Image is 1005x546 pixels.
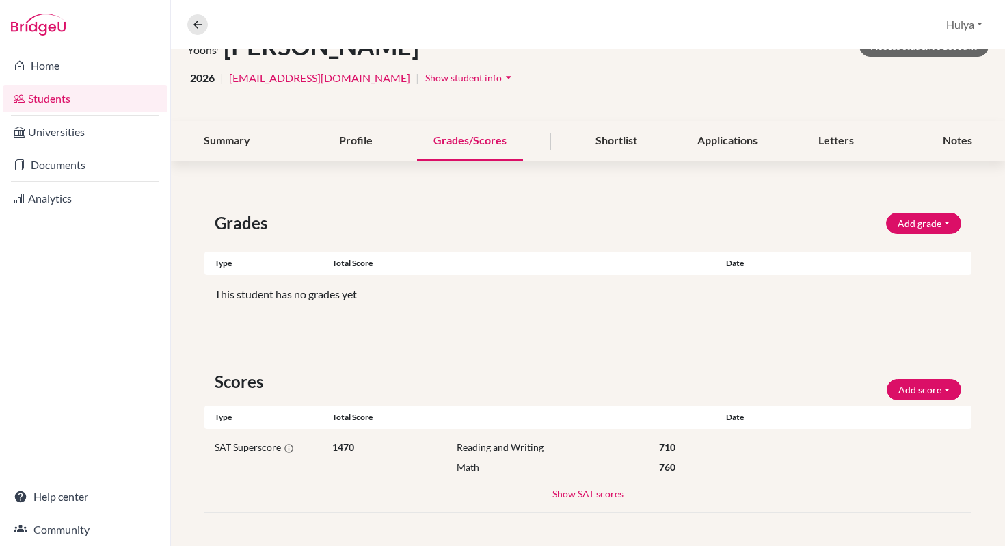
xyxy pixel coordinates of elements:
[11,14,66,36] img: Bridge-U
[446,440,649,454] div: Reading and Writing
[446,460,649,474] div: Math
[332,440,457,474] div: 1470
[3,151,167,179] a: Documents
[190,70,215,86] span: 2026
[3,52,167,79] a: Home
[229,70,410,86] a: [EMAIL_ADDRESS][DOMAIN_NAME]
[3,185,167,212] a: Analytics
[502,70,515,84] i: arrow_drop_down
[3,118,167,146] a: Universities
[215,211,273,235] span: Grades
[926,121,989,161] div: Notes
[716,411,844,424] div: Date
[332,257,716,270] div: Total score
[215,286,961,302] p: This student has no grades yet
[417,121,523,161] div: Grades/Scores
[220,70,224,86] span: |
[940,12,989,38] button: Hulya
[886,213,961,234] button: Add grade
[3,483,167,510] a: Help center
[215,369,269,394] span: Scores
[681,121,774,161] div: Applications
[716,257,908,270] div: Date
[3,85,167,112] a: Students
[425,72,502,83] span: Show student info
[332,411,716,424] div: Total score
[802,121,870,161] div: Letters
[579,121,654,161] div: Shortlist
[416,70,419,86] span: |
[649,460,716,474] div: 760
[204,411,332,424] div: Type
[204,257,332,270] div: Type
[323,121,389,161] div: Profile
[649,440,716,454] div: 710
[3,516,167,543] a: Community
[187,121,267,161] div: Summary
[204,440,332,474] div: SAT Superscore
[552,486,624,502] button: Show SAT scores
[887,379,961,400] button: Add score
[425,67,516,88] button: Show student infoarrow_drop_down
